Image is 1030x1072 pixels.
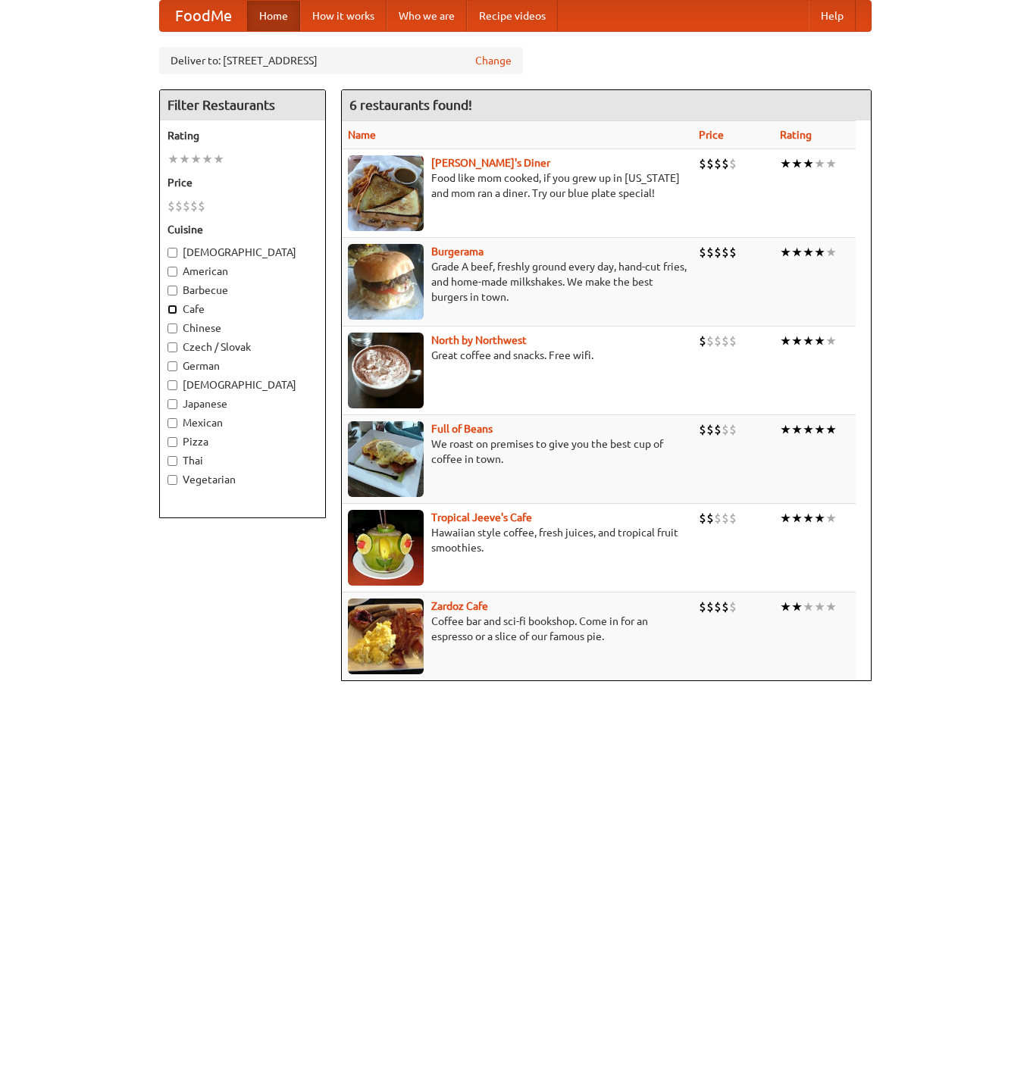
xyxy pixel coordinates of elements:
[714,421,722,438] li: $
[699,599,706,615] li: $
[431,511,532,523] a: Tropical Jeeve's Cafe
[167,267,177,277] input: American
[160,90,325,120] h4: Filter Restaurants
[190,198,198,214] li: $
[729,510,737,527] li: $
[699,421,706,438] li: $
[159,47,523,74] div: Deliver to: [STREET_ADDRESS]
[803,510,814,527] li: ★
[348,155,424,231] img: sallys.jpg
[714,155,722,172] li: $
[167,302,318,317] label: Cafe
[167,475,177,485] input: Vegetarian
[729,333,737,349] li: $
[803,421,814,438] li: ★
[714,510,722,527] li: $
[809,1,856,31] a: Help
[179,151,190,167] li: ★
[349,98,472,112] ng-pluralize: 6 restaurants found!
[729,421,737,438] li: $
[814,421,825,438] li: ★
[160,1,247,31] a: FoodMe
[714,244,722,261] li: $
[803,155,814,172] li: ★
[803,333,814,349] li: ★
[431,245,484,258] a: Burgerama
[814,244,825,261] li: ★
[431,600,488,612] a: Zardoz Cafe
[167,339,318,355] label: Czech / Slovak
[175,198,183,214] li: $
[780,421,791,438] li: ★
[791,244,803,261] li: ★
[167,434,318,449] label: Pizza
[167,305,177,314] input: Cafe
[706,421,714,438] li: $
[791,421,803,438] li: ★
[699,129,724,141] a: Price
[706,244,714,261] li: $
[387,1,467,31] a: Who we are
[803,599,814,615] li: ★
[791,155,803,172] li: ★
[814,510,825,527] li: ★
[780,599,791,615] li: ★
[791,333,803,349] li: ★
[348,510,424,586] img: jeeves.jpg
[167,323,177,333] input: Chinese
[348,259,687,305] p: Grade A beef, freshly ground every day, hand-cut fries, and home-made milkshakes. We make the bes...
[722,155,729,172] li: $
[431,157,550,169] a: [PERSON_NAME]'s Diner
[167,380,177,390] input: [DEMOGRAPHIC_DATA]
[198,198,205,214] li: $
[348,244,424,320] img: burgerama.jpg
[825,333,837,349] li: ★
[825,421,837,438] li: ★
[167,396,318,411] label: Japanese
[825,510,837,527] li: ★
[714,599,722,615] li: $
[348,170,687,201] p: Food like mom cooked, if you grew up in [US_STATE] and mom ran a diner. Try our blue plate special!
[814,333,825,349] li: ★
[803,244,814,261] li: ★
[729,155,737,172] li: $
[825,244,837,261] li: ★
[348,599,424,674] img: zardoz.jpg
[167,245,318,260] label: [DEMOGRAPHIC_DATA]
[467,1,558,31] a: Recipe videos
[699,244,706,261] li: $
[167,128,318,143] h5: Rating
[190,151,202,167] li: ★
[706,333,714,349] li: $
[814,155,825,172] li: ★
[183,198,190,214] li: $
[722,510,729,527] li: $
[714,333,722,349] li: $
[699,333,706,349] li: $
[431,423,493,435] a: Full of Beans
[167,264,318,279] label: American
[348,333,424,408] img: north.jpg
[706,510,714,527] li: $
[780,155,791,172] li: ★
[729,244,737,261] li: $
[814,599,825,615] li: ★
[167,456,177,466] input: Thai
[780,129,812,141] a: Rating
[300,1,387,31] a: How it works
[167,222,318,237] h5: Cuisine
[475,53,512,68] a: Change
[167,198,175,214] li: $
[167,399,177,409] input: Japanese
[791,599,803,615] li: ★
[431,334,527,346] a: North by Northwest
[167,342,177,352] input: Czech / Slovak
[167,453,318,468] label: Thai
[167,286,177,295] input: Barbecue
[167,377,318,392] label: [DEMOGRAPHIC_DATA]
[167,358,318,373] label: German
[348,614,687,644] p: Coffee bar and sci-fi bookshop. Come in for an espresso or a slice of our famous pie.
